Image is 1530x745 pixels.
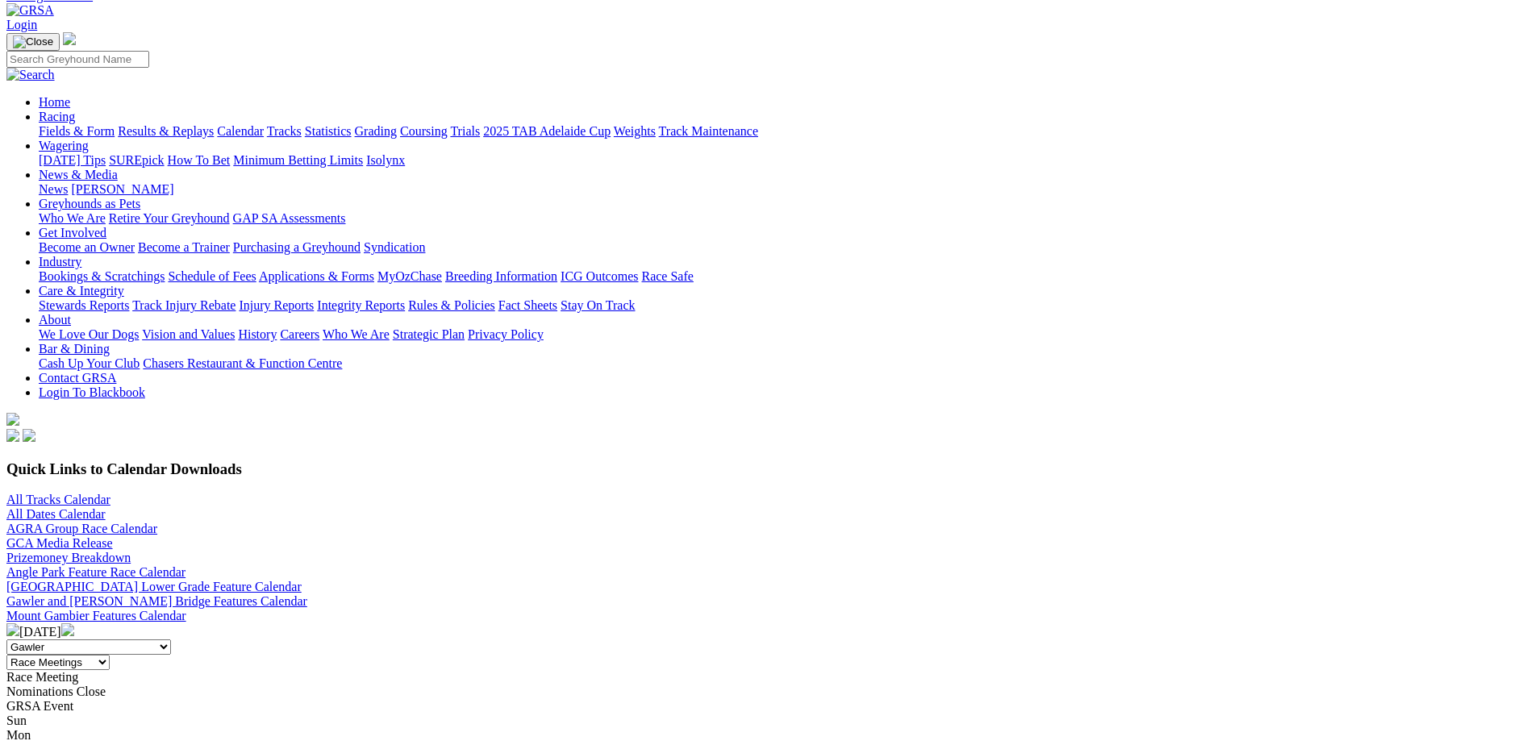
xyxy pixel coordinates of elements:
[138,240,230,254] a: Become a Trainer
[377,269,442,283] a: MyOzChase
[561,298,635,312] a: Stay On Track
[6,68,55,82] img: Search
[355,124,397,138] a: Grading
[6,699,1524,714] div: GRSA Event
[168,153,231,167] a: How To Bet
[280,327,319,341] a: Careers
[39,269,1524,284] div: Industry
[39,139,89,152] a: Wagering
[39,240,135,254] a: Become an Owner
[39,356,1524,371] div: Bar & Dining
[118,124,214,138] a: Results & Replays
[445,269,557,283] a: Breeding Information
[393,327,465,341] a: Strategic Plan
[267,124,302,138] a: Tracks
[400,124,448,138] a: Coursing
[6,413,19,426] img: logo-grsa-white.png
[168,269,256,283] a: Schedule of Fees
[498,298,557,312] a: Fact Sheets
[233,240,361,254] a: Purchasing a Greyhound
[39,327,139,341] a: We Love Our Dogs
[6,551,131,564] a: Prizemoney Breakdown
[39,124,1524,139] div: Racing
[39,211,1524,226] div: Greyhounds as Pets
[317,298,405,312] a: Integrity Reports
[71,182,173,196] a: [PERSON_NAME]
[450,124,480,138] a: Trials
[39,269,165,283] a: Bookings & Scratchings
[305,124,352,138] a: Statistics
[39,298,129,312] a: Stewards Reports
[6,493,110,506] a: All Tracks Calendar
[39,211,106,225] a: Who We Are
[233,153,363,167] a: Minimum Betting Limits
[6,18,37,31] a: Login
[63,32,76,45] img: logo-grsa-white.png
[217,124,264,138] a: Calendar
[659,124,758,138] a: Track Maintenance
[143,356,342,370] a: Chasers Restaurant & Function Centre
[6,623,1524,639] div: [DATE]
[39,95,70,109] a: Home
[39,255,81,268] a: Industry
[6,33,60,51] button: Toggle navigation
[6,685,1524,699] div: Nominations Close
[39,327,1524,342] div: About
[23,429,35,442] img: twitter.svg
[132,298,236,312] a: Track Injury Rebate
[6,429,19,442] img: facebook.svg
[366,153,405,167] a: Isolynx
[39,110,75,123] a: Racing
[6,623,19,636] img: chevron-left-pager-white.svg
[483,124,611,138] a: 2025 TAB Adelaide Cup
[6,507,106,521] a: All Dates Calendar
[6,536,113,550] a: GCA Media Release
[39,153,1524,168] div: Wagering
[39,153,106,167] a: [DATE] Tips
[6,728,1524,743] div: Mon
[13,35,53,48] img: Close
[6,594,307,608] a: Gawler and [PERSON_NAME] Bridge Features Calendar
[6,714,1524,728] div: Sun
[233,211,346,225] a: GAP SA Assessments
[39,197,140,210] a: Greyhounds as Pets
[61,623,74,636] img: chevron-right-pager-white.svg
[142,327,235,341] a: Vision and Values
[39,356,140,370] a: Cash Up Your Club
[6,460,1524,478] h3: Quick Links to Calendar Downloads
[39,226,106,239] a: Get Involved
[39,342,110,356] a: Bar & Dining
[468,327,544,341] a: Privacy Policy
[39,371,116,385] a: Contact GRSA
[39,385,145,399] a: Login To Blackbook
[238,327,277,341] a: History
[6,51,149,68] input: Search
[39,313,71,327] a: About
[39,182,68,196] a: News
[39,124,115,138] a: Fields & Form
[39,168,118,181] a: News & Media
[39,240,1524,255] div: Get Involved
[641,269,693,283] a: Race Safe
[323,327,390,341] a: Who We Are
[408,298,495,312] a: Rules & Policies
[6,3,54,18] img: GRSA
[364,240,425,254] a: Syndication
[6,670,1524,685] div: Race Meeting
[6,522,157,535] a: AGRA Group Race Calendar
[6,565,186,579] a: Angle Park Feature Race Calendar
[614,124,656,138] a: Weights
[6,580,302,593] a: [GEOGRAPHIC_DATA] Lower Grade Feature Calendar
[259,269,374,283] a: Applications & Forms
[6,609,186,622] a: Mount Gambier Features Calendar
[109,211,230,225] a: Retire Your Greyhound
[109,153,164,167] a: SUREpick
[39,298,1524,313] div: Care & Integrity
[239,298,314,312] a: Injury Reports
[39,182,1524,197] div: News & Media
[561,269,638,283] a: ICG Outcomes
[39,284,124,298] a: Care & Integrity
